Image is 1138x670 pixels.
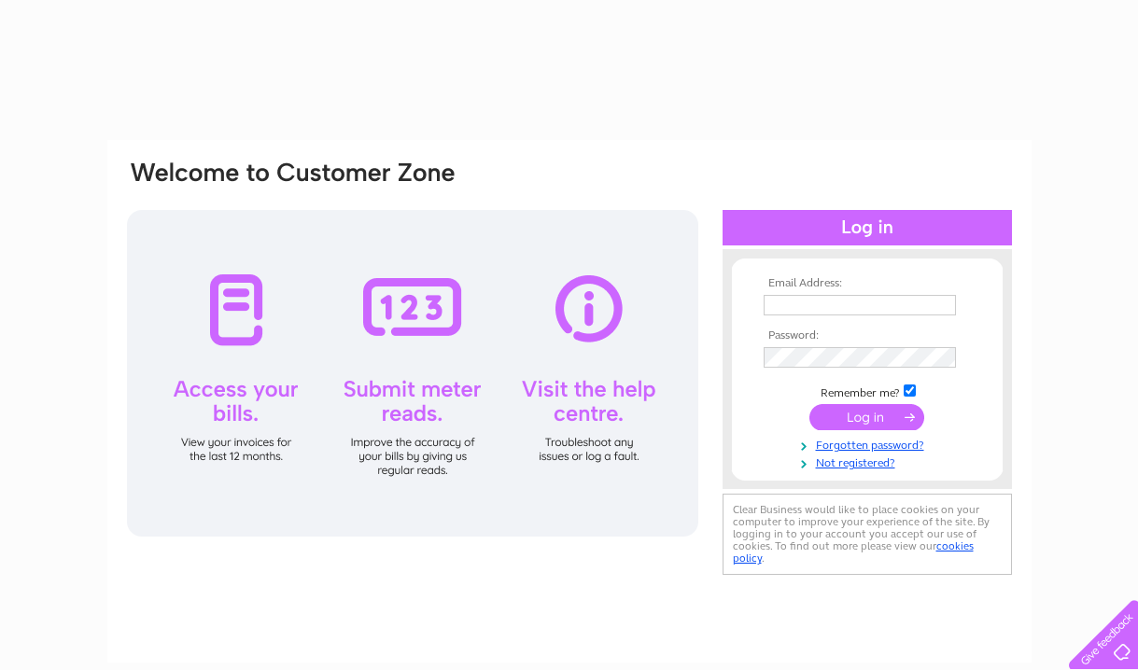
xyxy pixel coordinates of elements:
td: Remember me? [759,382,976,400]
th: Password: [759,329,976,342]
input: Submit [809,404,924,430]
th: Email Address: [759,277,976,290]
a: Forgotten password? [764,435,976,453]
div: Clear Business would like to place cookies on your computer to improve your experience of the sit... [723,494,1012,575]
a: Not registered? [764,453,976,470]
a: cookies policy [733,539,974,565]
